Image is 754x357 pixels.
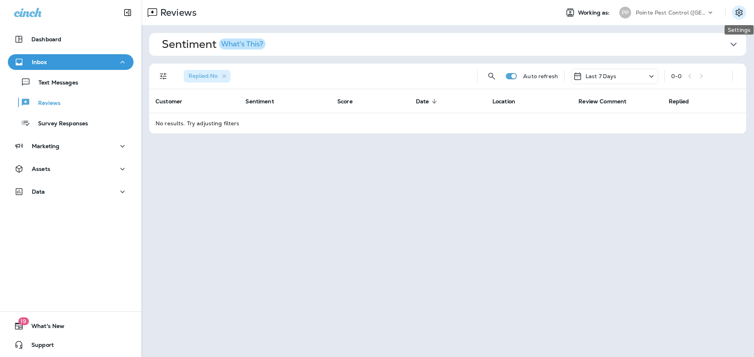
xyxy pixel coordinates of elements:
[416,98,439,105] span: Date
[30,100,60,107] p: Reviews
[156,33,752,56] button: SentimentWhat's This?
[117,5,139,20] button: Collapse Sidebar
[245,98,274,105] span: Sentiment
[578,98,637,105] span: Review Comment
[484,68,500,84] button: Search Reviews
[32,143,59,149] p: Marketing
[156,68,171,84] button: Filters
[8,337,134,353] button: Support
[31,36,61,42] p: Dashboard
[8,161,134,177] button: Assets
[725,25,754,35] div: Settings
[157,7,197,18] p: Reviews
[492,98,525,105] span: Location
[32,59,47,65] p: Inbox
[492,98,515,105] span: Location
[24,342,54,351] span: Support
[30,120,88,128] p: Survey Responses
[24,323,64,332] span: What's New
[184,70,231,82] div: Replied:No
[156,98,182,105] span: Customer
[337,98,363,105] span: Score
[8,54,134,70] button: Inbox
[8,138,134,154] button: Marketing
[671,73,682,79] div: 0 - 0
[156,98,192,105] span: Customer
[578,9,611,16] span: Working as:
[636,9,706,16] p: Pointe Pest Control ([GEOGRAPHIC_DATA])
[32,189,45,195] p: Data
[8,31,134,47] button: Dashboard
[8,115,134,131] button: Survey Responses
[619,7,631,18] div: PP
[523,73,558,79] p: Auto refresh
[586,73,617,79] p: Last 7 Days
[188,72,218,79] span: Replied : No
[669,98,699,105] span: Replied
[219,38,265,49] button: What's This?
[162,38,265,51] h1: Sentiment
[732,5,746,20] button: Settings
[416,98,429,105] span: Date
[337,98,353,105] span: Score
[8,184,134,200] button: Data
[8,318,134,334] button: 19What's New
[149,113,746,134] td: No results. Try adjusting filters
[221,40,263,48] div: What's This?
[31,79,78,87] p: Text Messages
[669,98,689,105] span: Replied
[8,74,134,90] button: Text Messages
[578,98,626,105] span: Review Comment
[32,166,50,172] p: Assets
[8,94,134,111] button: Reviews
[18,317,29,325] span: 19
[245,98,284,105] span: Sentiment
